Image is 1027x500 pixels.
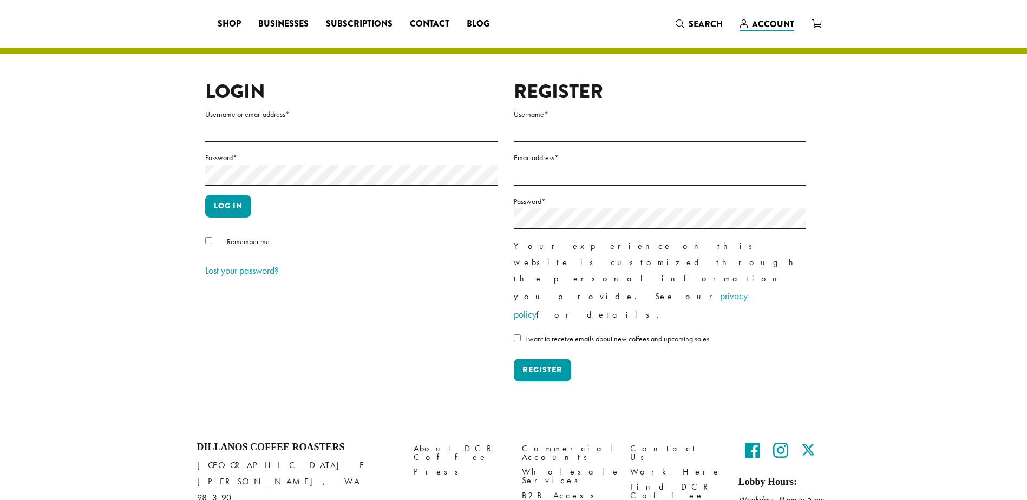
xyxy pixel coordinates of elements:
span: Remember me [227,236,270,246]
h2: Login [205,80,498,103]
a: About DCR Coffee [414,442,506,465]
span: Blog [467,17,489,31]
a: Lost your password? [205,264,279,277]
label: Username [514,108,806,121]
p: Your experience on this website is customized through the personal information you provide. See o... [514,238,806,324]
h2: Register [514,80,806,103]
h5: Lobby Hours: [738,476,830,488]
a: Work Here [630,465,722,479]
label: Password [205,151,498,165]
a: Search [667,15,731,33]
span: Contact [410,17,449,31]
a: Shop [209,15,250,32]
label: Email address [514,151,806,165]
a: privacy policy [514,290,748,320]
button: Log in [205,195,251,218]
span: Shop [218,17,241,31]
button: Register [514,359,571,381]
input: I want to receive emails about new coffees and upcoming sales. [514,334,521,341]
a: Press [414,465,506,479]
span: Search [689,18,723,30]
span: Businesses [258,17,309,31]
span: I want to receive emails about new coffees and upcoming sales. [525,334,711,344]
a: Commercial Accounts [522,442,614,465]
a: Contact Us [630,442,722,465]
span: Account [752,18,794,30]
label: Username or email address [205,108,498,121]
h4: Dillanos Coffee Roasters [197,442,397,453]
label: Password [514,195,806,208]
a: Wholesale Services [522,465,614,488]
span: Subscriptions [326,17,393,31]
